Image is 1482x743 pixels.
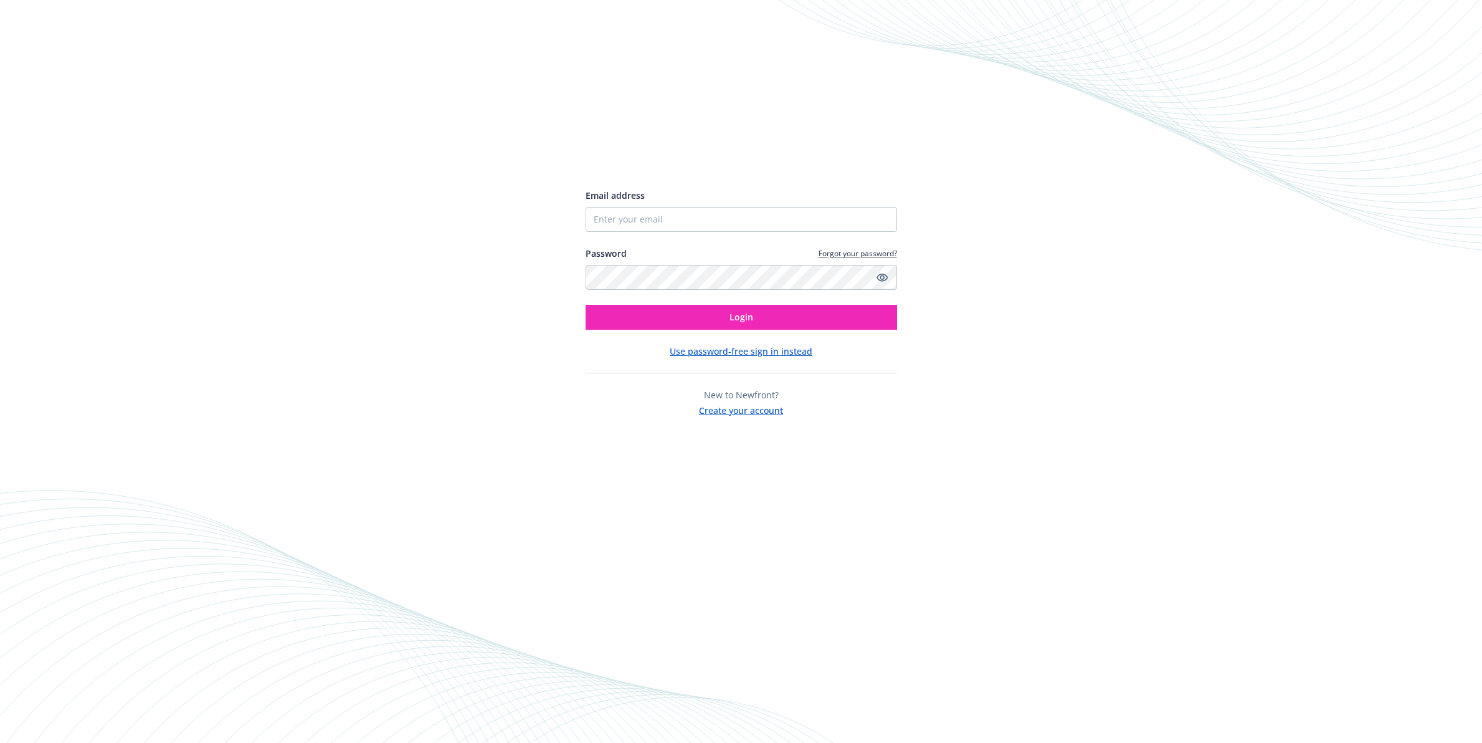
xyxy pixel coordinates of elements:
button: Use password-free sign in instead [670,345,812,358]
label: Password [586,247,627,260]
img: Newfront logo [586,144,703,166]
a: Forgot your password? [819,248,897,259]
input: Enter your password [586,265,897,290]
a: Show password [875,270,890,285]
span: New to Newfront? [704,389,779,401]
input: Enter your email [586,207,897,232]
button: Login [586,305,897,330]
span: Login [729,311,753,323]
span: Email address [586,189,645,201]
button: Create your account [699,401,783,417]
